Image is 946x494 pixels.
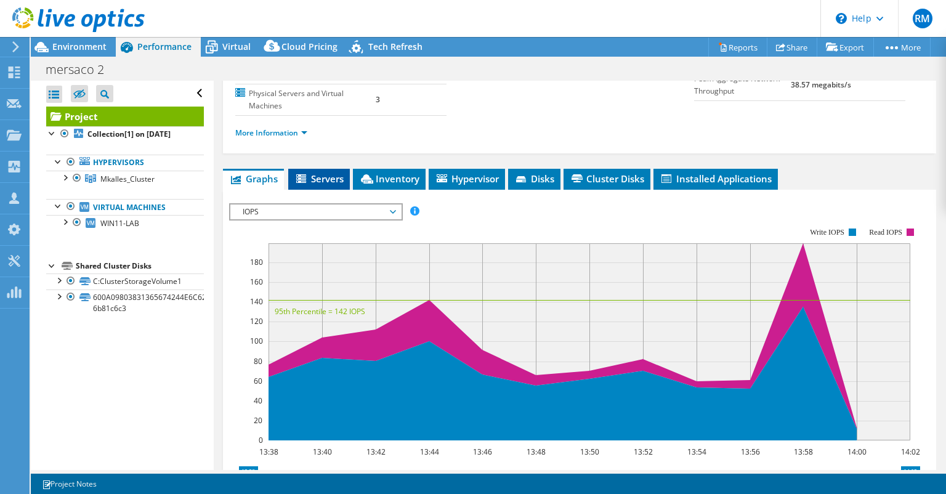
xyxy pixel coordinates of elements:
span: Virtual [222,41,251,52]
a: Reports [708,38,767,57]
svg: \n [836,13,847,24]
span: Servers [294,172,344,185]
text: 14:02 [901,447,920,457]
h1: mersaco 2 [40,63,123,76]
text: 13:58 [794,447,813,457]
span: Tech Refresh [368,41,422,52]
a: Collection[1] on [DATE] [46,126,204,142]
text: 160 [250,277,263,287]
text: 120 [250,316,263,326]
span: Cluster Disks [570,172,644,185]
text: 13:40 [313,447,332,457]
span: Disks [514,172,554,185]
span: Cloud Pricing [281,41,338,52]
b: Collection[1] on [DATE] [87,129,171,139]
text: 13:42 [366,447,386,457]
span: Performance [137,41,192,52]
a: Export [817,38,874,57]
label: Physical Servers and Virtual Machines [235,87,376,112]
a: Virtual Machines [46,199,204,215]
text: 80 [254,356,262,366]
a: Mkalles_Cluster [46,171,204,187]
text: 140 [250,296,263,307]
text: 20 [254,415,262,426]
b: 3 [376,94,380,105]
text: 13:54 [687,447,706,457]
span: Installed Applications [660,172,772,185]
b: 38.57 megabits/s [791,79,851,90]
text: 60 [254,376,262,386]
a: Project [46,107,204,126]
text: 13:46 [473,447,492,457]
text: Write IOPS [810,228,844,237]
text: 40 [254,395,262,406]
a: Share [767,38,817,57]
span: Inventory [359,172,419,185]
span: IOPS [236,204,395,219]
text: 13:44 [420,447,439,457]
a: C:ClusterStorageVolume1 [46,273,204,290]
span: WIN11-LAB [100,218,139,229]
label: Peak Aggregate Network Throughput [694,73,790,97]
span: Graphs [229,172,278,185]
a: More Information [235,128,307,138]
a: WIN11-LAB [46,215,204,231]
text: 180 [250,257,263,267]
a: Project Notes [33,476,105,492]
text: 13:38 [259,447,278,457]
text: 95th Percentile = 142 IOPS [275,306,365,317]
span: RM [913,9,932,28]
span: Hypervisor [435,172,499,185]
text: 13:52 [634,447,653,457]
text: 14:00 [847,447,867,457]
a: Hypervisors [46,155,204,171]
text: 13:48 [527,447,546,457]
a: More [873,38,931,57]
text: 100 [250,336,263,346]
a: 600A09803831365674244E6C62523758-6b81c6c3 [46,290,204,317]
text: Read IOPS [870,228,903,237]
text: 0 [259,435,263,445]
span: Mkalles_Cluster [100,174,155,184]
text: 13:50 [580,447,599,457]
div: Shared Cluster Disks [76,259,204,273]
span: Environment [52,41,107,52]
text: 13:56 [741,447,760,457]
